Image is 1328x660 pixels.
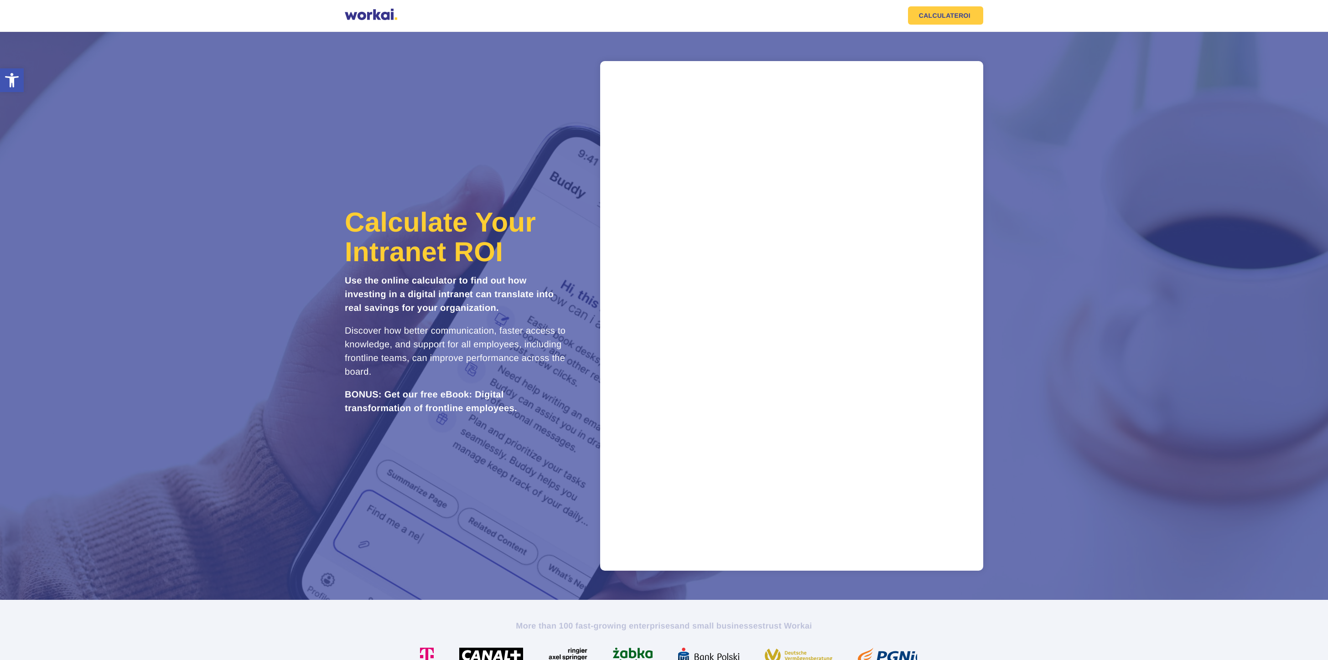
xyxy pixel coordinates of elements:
[345,276,554,313] strong: Use the online calculator to find out how investing in a digital intranet can translate into real...
[345,390,517,413] strong: BONUS: Get our free eBook: Digital transformation of frontline employees.
[411,620,917,631] h2: More than 100 fast-growing enterprises trust Workai
[345,326,565,377] span: Discover how better communication, faster access to knowledge, and support for all employees, inc...
[908,6,983,25] a: CALCULATEROI
[959,12,970,19] em: ROI
[675,621,763,630] i: and small businesses
[345,207,536,267] span: Calculate Your Intranet ROI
